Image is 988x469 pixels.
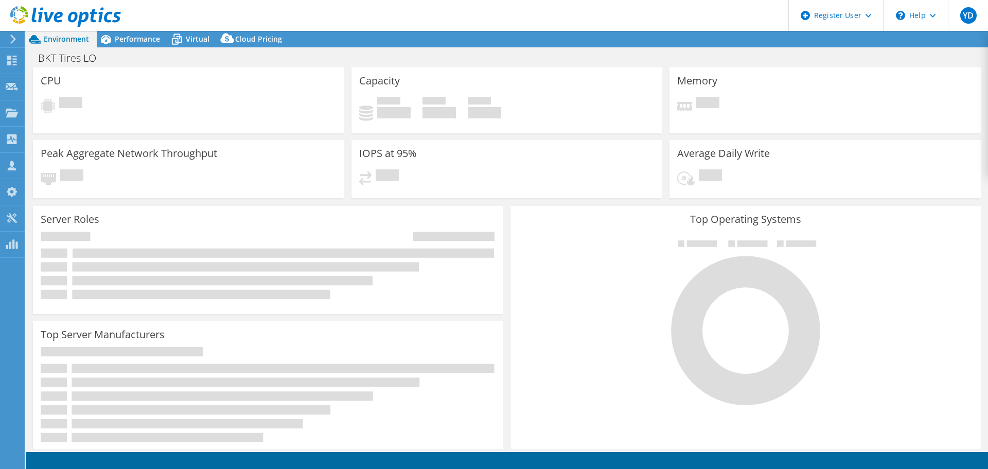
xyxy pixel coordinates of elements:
[186,34,209,44] span: Virtual
[44,34,89,44] span: Environment
[41,75,61,86] h3: CPU
[677,75,717,86] h3: Memory
[518,214,973,225] h3: Top Operating Systems
[41,214,99,225] h3: Server Roles
[59,97,82,111] span: Pending
[359,148,417,159] h3: IOPS at 95%
[60,169,83,183] span: Pending
[376,169,399,183] span: Pending
[468,97,491,107] span: Total
[41,329,165,340] h3: Top Server Manufacturers
[33,53,112,64] h1: BKT Tires LO
[422,97,446,107] span: Free
[377,107,411,118] h4: 0 GiB
[115,34,160,44] span: Performance
[422,107,456,118] h4: 0 GiB
[696,97,719,111] span: Pending
[468,107,501,118] h4: 0 GiB
[896,11,905,20] svg: \n
[235,34,282,44] span: Cloud Pricing
[677,148,770,159] h3: Average Daily Write
[960,7,977,24] span: YD
[359,75,400,86] h3: Capacity
[377,97,400,107] span: Used
[699,169,722,183] span: Pending
[41,148,217,159] h3: Peak Aggregate Network Throughput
